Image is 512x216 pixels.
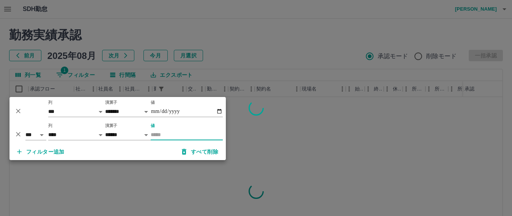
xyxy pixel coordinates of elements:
label: 列 [48,123,52,129]
label: 演算子 [105,123,117,129]
label: 列 [48,100,52,105]
label: 値 [151,123,155,129]
label: 値 [151,100,155,105]
button: 削除 [13,105,24,117]
select: 論理演算子 [25,129,46,140]
label: 演算子 [105,100,117,105]
button: すべて削除 [176,145,224,159]
button: 削除 [13,129,24,140]
button: フィルター追加 [11,145,71,159]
